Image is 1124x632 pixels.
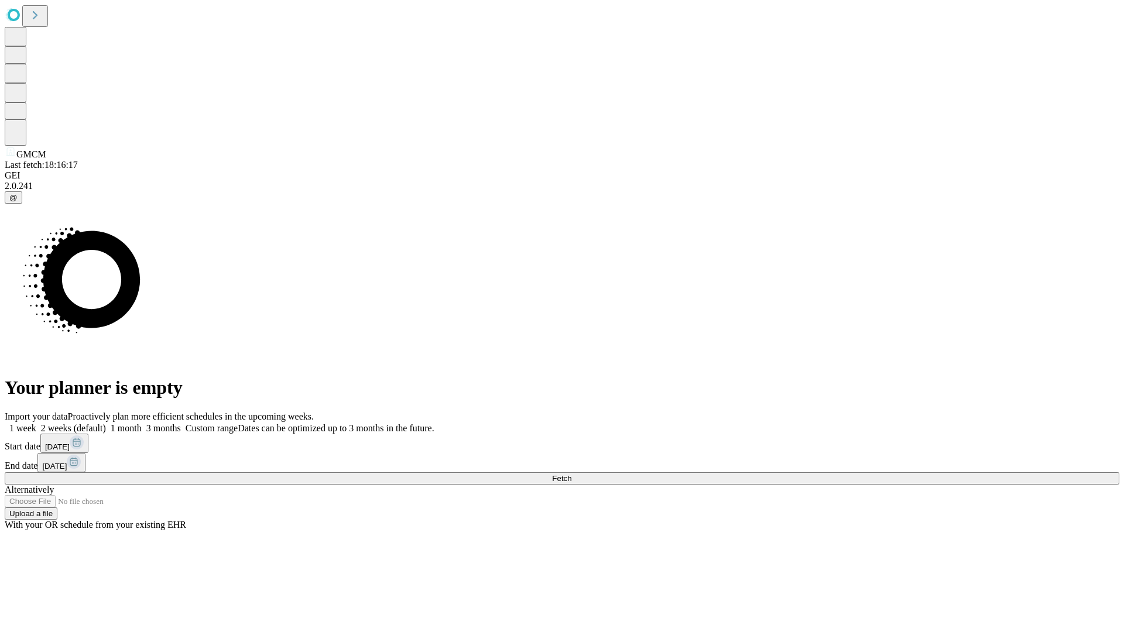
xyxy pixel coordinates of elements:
[5,170,1119,181] div: GEI
[45,442,70,451] span: [DATE]
[42,462,67,470] span: [DATE]
[5,434,1119,453] div: Start date
[5,472,1119,485] button: Fetch
[41,423,106,433] span: 2 weeks (default)
[5,191,22,204] button: @
[552,474,571,483] span: Fetch
[68,411,314,421] span: Proactively plan more efficient schedules in the upcoming weeks.
[37,453,85,472] button: [DATE]
[5,453,1119,472] div: End date
[5,485,54,494] span: Alternatively
[9,193,18,202] span: @
[186,423,238,433] span: Custom range
[111,423,142,433] span: 1 month
[5,507,57,520] button: Upload a file
[5,411,68,421] span: Import your data
[5,160,78,170] span: Last fetch: 18:16:17
[238,423,434,433] span: Dates can be optimized up to 3 months in the future.
[5,181,1119,191] div: 2.0.241
[5,520,186,530] span: With your OR schedule from your existing EHR
[9,423,36,433] span: 1 week
[40,434,88,453] button: [DATE]
[146,423,181,433] span: 3 months
[16,149,46,159] span: GMCM
[5,377,1119,399] h1: Your planner is empty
